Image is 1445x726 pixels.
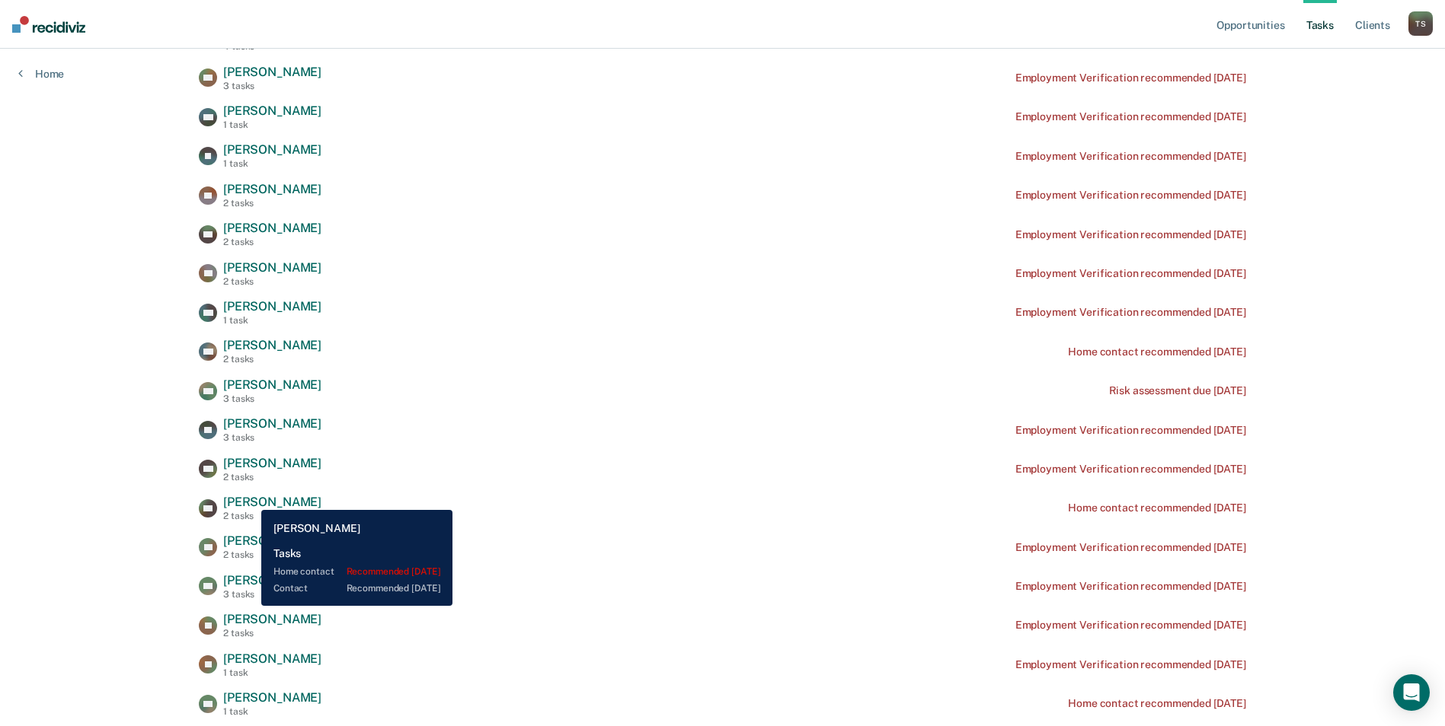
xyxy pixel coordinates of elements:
[1068,697,1246,710] div: Home contact recommended [DATE]
[223,158,321,169] div: 1 task
[223,533,321,548] span: [PERSON_NAME]
[1015,110,1246,123] div: Employment Verification recommended [DATE]
[223,221,321,235] span: [PERSON_NAME]
[1068,502,1246,514] div: Home contact recommended [DATE]
[223,612,321,626] span: [PERSON_NAME]
[1015,619,1246,632] div: Employment Verification recommended [DATE]
[223,81,321,91] div: 3 tasks
[223,511,321,521] div: 2 tasks
[1015,72,1246,84] div: Employment Verification recommended [DATE]
[1015,463,1246,476] div: Employment Verification recommended [DATE]
[223,299,321,314] span: [PERSON_NAME]
[223,237,321,247] div: 2 tasks
[223,628,321,638] div: 2 tasks
[1109,384,1246,397] div: Risk assessment due [DATE]
[1015,580,1246,593] div: Employment Verification recommended [DATE]
[223,276,321,287] div: 2 tasks
[223,393,321,404] div: 3 tasks
[223,667,321,678] div: 1 task
[223,65,321,79] span: [PERSON_NAME]
[223,495,321,509] span: [PERSON_NAME]
[1015,267,1246,280] div: Employment Verification recommended [DATE]
[223,142,321,157] span: [PERSON_NAME]
[223,103,321,118] span: [PERSON_NAME]
[223,472,321,482] div: 2 tasks
[223,182,321,196] span: [PERSON_NAME]
[1015,189,1246,202] div: Employment Verification recommended [DATE]
[223,198,321,209] div: 2 tasks
[223,377,321,392] span: [PERSON_NAME]
[1068,345,1246,358] div: Home contact recommended [DATE]
[1015,228,1246,241] div: Employment Verification recommended [DATE]
[223,338,321,352] span: [PERSON_NAME]
[223,416,321,431] span: [PERSON_NAME]
[1015,150,1246,163] div: Employment Verification recommended [DATE]
[223,706,321,717] div: 1 task
[1015,541,1246,554] div: Employment Verification recommended [DATE]
[1393,674,1430,711] div: Open Intercom Messenger
[1015,658,1246,671] div: Employment Verification recommended [DATE]
[223,315,321,326] div: 1 task
[223,690,321,705] span: [PERSON_NAME]
[223,260,321,275] span: [PERSON_NAME]
[223,589,321,600] div: 3 tasks
[223,549,321,560] div: 2 tasks
[223,354,321,365] div: 2 tasks
[1015,306,1246,319] div: Employment Verification recommended [DATE]
[223,456,321,470] span: [PERSON_NAME]
[223,573,321,587] span: [PERSON_NAME]
[1015,424,1246,437] div: Employment Verification recommended [DATE]
[1408,11,1433,36] div: T S
[223,119,321,130] div: 1 task
[223,432,321,443] div: 3 tasks
[18,67,64,81] a: Home
[223,651,321,666] span: [PERSON_NAME]
[1408,11,1433,36] button: TS
[12,16,85,33] img: Recidiviz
